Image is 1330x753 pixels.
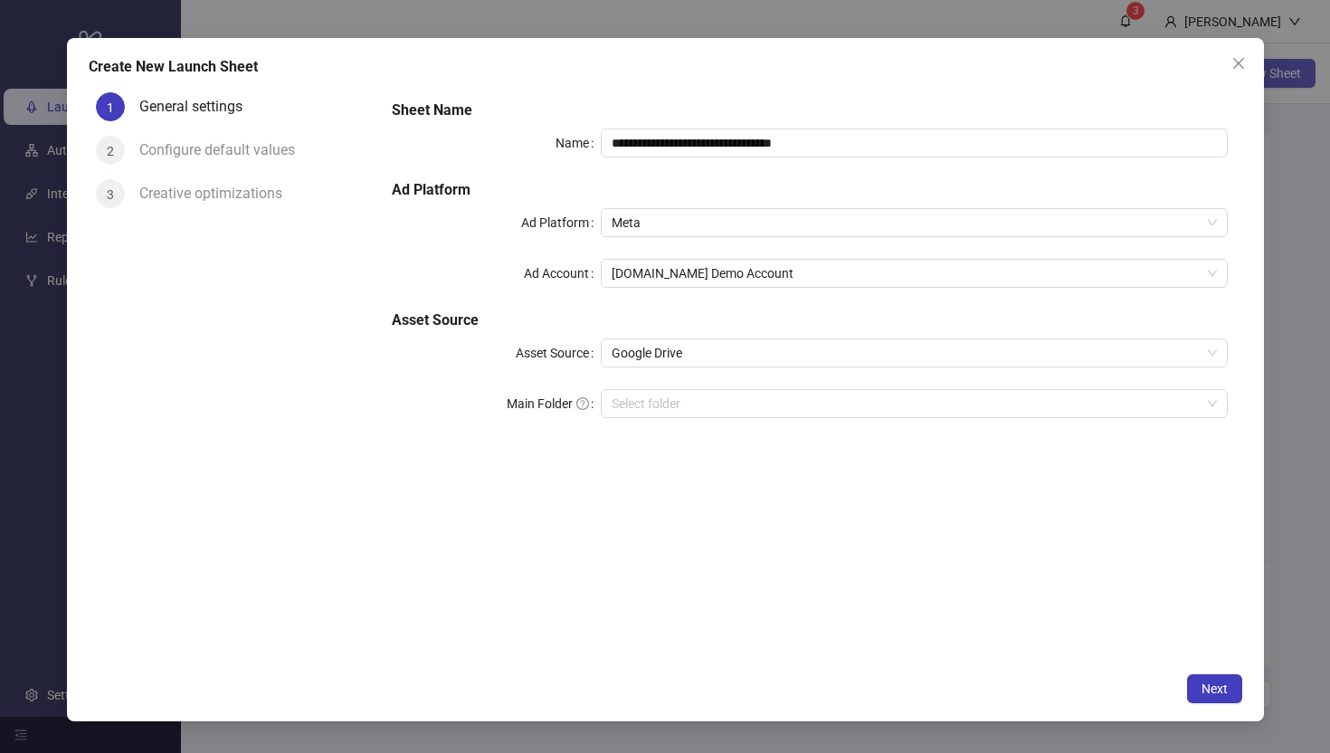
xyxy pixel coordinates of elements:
[611,339,1216,367] span: Google Drive
[611,209,1216,236] span: Meta
[311,29,344,62] div: Close
[515,338,600,367] label: Asset Source
[36,190,326,221] p: How can we help?
[26,252,336,285] a: Request a feature
[391,100,1227,121] h5: Sheet Name
[36,129,326,190] p: Hi [PERSON_NAME] 👋
[181,565,362,637] button: Messages
[391,310,1227,331] h5: Asset Source
[139,136,309,165] div: Configure default values
[523,259,600,288] label: Ad Account
[241,610,303,623] span: Messages
[520,208,600,237] label: Ad Platform
[107,100,114,114] span: 1
[506,389,600,418] label: Main Folder
[575,397,588,410] span: question-circle
[26,377,336,411] div: Report a Bug
[391,179,1227,201] h5: Ad Platform
[26,285,336,319] a: Documentation
[600,129,1227,157] input: Name
[107,143,114,157] span: 2
[555,129,600,157] label: Name
[70,610,110,623] span: Home
[1224,49,1253,78] button: Close
[139,92,257,121] div: General settings
[1202,681,1228,695] span: Next
[37,259,303,278] div: Request a feature
[139,179,297,208] div: Creative optimizations
[37,351,325,370] div: Create a ticket
[37,385,303,404] div: Report a Bug
[611,260,1216,287] span: Kitchn.io Demo Account
[1231,56,1246,71] span: close
[37,292,303,311] div: Documentation
[107,186,114,201] span: 3
[89,56,1242,78] div: Create New Launch Sheet
[1187,673,1242,702] button: Next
